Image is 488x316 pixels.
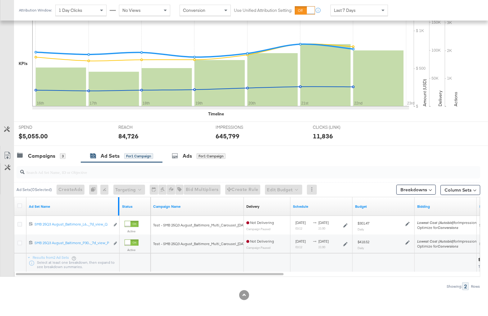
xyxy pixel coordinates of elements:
div: $301.47 [358,221,369,226]
div: 2 [462,282,469,290]
button: Column Sets [440,185,480,195]
label: Active [125,229,139,233]
div: Campaigns [28,152,55,160]
a: SMB 25Q3 August_Baltimore_L6..._7d_view_Q [34,222,110,228]
span: Test - SMB 25Q3 August_Baltimore_Multi_Carousel_[DATE] [153,241,248,246]
button: Breakdowns [396,185,436,195]
em: Conversions [438,244,458,249]
div: Timeline [208,111,224,117]
span: for Impressions [417,220,479,225]
div: for 1 Campaign [124,153,153,159]
span: [DATE] [318,220,329,225]
text: Amount (USD) [422,79,427,106]
em: Lowest Cost (Autobid) [417,220,454,225]
div: Optimize for [417,244,479,249]
span: Not Delivering [246,220,274,225]
sub: Daily [358,227,364,231]
div: 11,836 [313,132,333,141]
span: [DATE] [295,220,306,225]
span: Last 7 Days [334,7,356,13]
text: Actions [453,92,458,106]
a: Your Ad Set name. [29,204,117,209]
span: IMPRESSIONS [216,124,262,130]
div: 84,726 [118,132,139,141]
a: Shows your bid and optimisation settings for this Ad Set. [417,204,474,209]
a: Shows the current budget of Ad Set. [355,204,412,209]
sub: 21:00 [318,245,325,249]
a: Shows the current state of your Ad Set. [122,204,148,209]
div: Ad Sets [101,152,120,160]
div: Rows [471,284,480,289]
em: Lowest Cost (Autobid) [417,239,454,244]
sub: Campaign Paused [246,227,271,231]
span: for Impressions [417,239,479,244]
span: CLICKS (LINK) [313,124,359,130]
span: No Views [122,7,141,13]
span: SPEND [19,124,65,130]
label: Use Unified Attribution Setting: [234,7,292,13]
div: SMB 25Q3 August_Baltimore_P30..._7d_view_P [34,240,110,245]
a: SMB 25Q3 August_Baltimore_P30..._7d_view_P [34,240,110,247]
sub: 21:00 [318,226,325,230]
sub: Daily [358,246,364,250]
div: 3 [60,153,66,159]
a: Your campaign name. [153,204,241,209]
a: Reflects the ability of your Ad Set to achieve delivery based on ad states, schedule and budget. [246,204,259,209]
sub: 03:12 [295,226,302,230]
a: Shows when your Ad Set is scheduled to deliver. [293,204,350,209]
div: $5,055.00 [19,132,48,141]
div: Attribution Window: [19,8,52,12]
div: for 1 Campaign [197,153,226,159]
span: [DATE] [318,239,329,244]
span: REACH [118,124,165,130]
em: Conversions [438,225,458,230]
span: [DATE] [295,239,306,244]
input: Search Ad Set Name, ID or Objective [25,164,439,176]
div: 645,799 [216,132,239,141]
span: Not Delivering [246,239,274,244]
div: Ads [183,152,192,160]
span: Test - SMB 25Q3 August_Baltimore_Multi_Carousel_[DATE] [153,223,248,227]
sub: 03:12 [295,245,302,249]
span: 1 Day Clicks [59,7,82,13]
div: Delivery [246,204,259,209]
div: $418.52 [358,239,369,244]
span: Conversion [183,7,205,13]
div: Showing: [446,284,462,289]
div: KPIs [19,61,28,67]
div: SMB 25Q3 August_Baltimore_L6..._7d_view_Q [34,222,110,227]
div: 0 [89,185,100,195]
div: Ad Sets ( 0 Selected) [16,187,52,193]
text: Delivery [437,91,443,106]
sub: Campaign Paused [246,246,271,249]
div: Optimize for [417,225,479,230]
label: Active [125,248,139,252]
